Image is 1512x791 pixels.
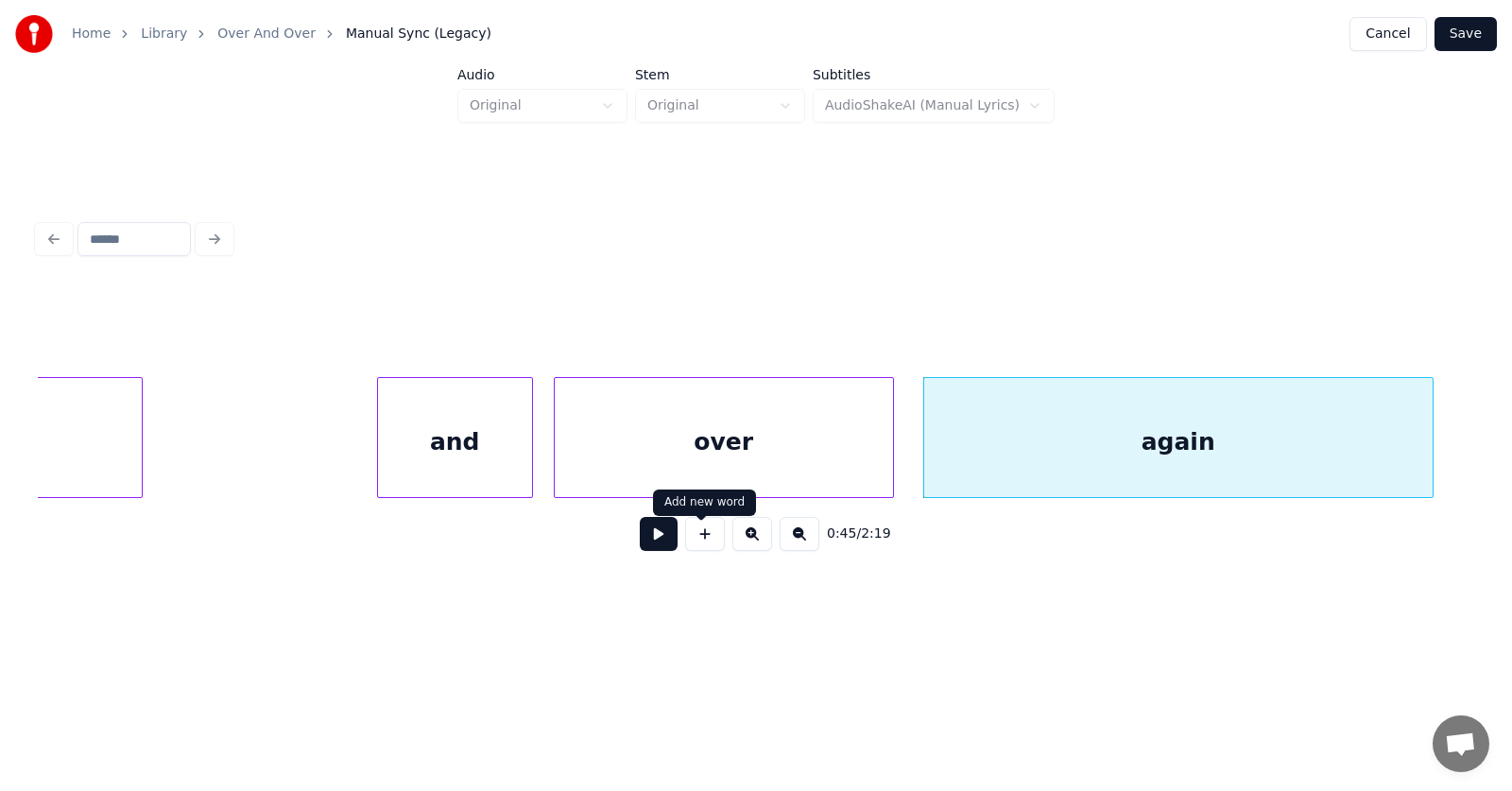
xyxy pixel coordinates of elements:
[827,524,872,543] div: /
[141,25,187,43] a: Library
[1435,17,1497,51] button: Save
[72,25,491,43] nav: breadcrumb
[635,68,805,81] label: Stem
[1433,715,1489,772] a: Open chat
[15,15,53,53] img: youka
[1349,17,1426,51] button: Cancel
[346,25,491,43] span: Manual Sync (Legacy)
[217,25,316,43] a: Over And Over
[827,524,856,543] span: 0:45
[72,25,111,43] a: Home
[861,524,890,543] span: 2:19
[813,68,1055,81] label: Subtitles
[457,68,627,81] label: Audio
[664,495,745,510] div: Add new word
